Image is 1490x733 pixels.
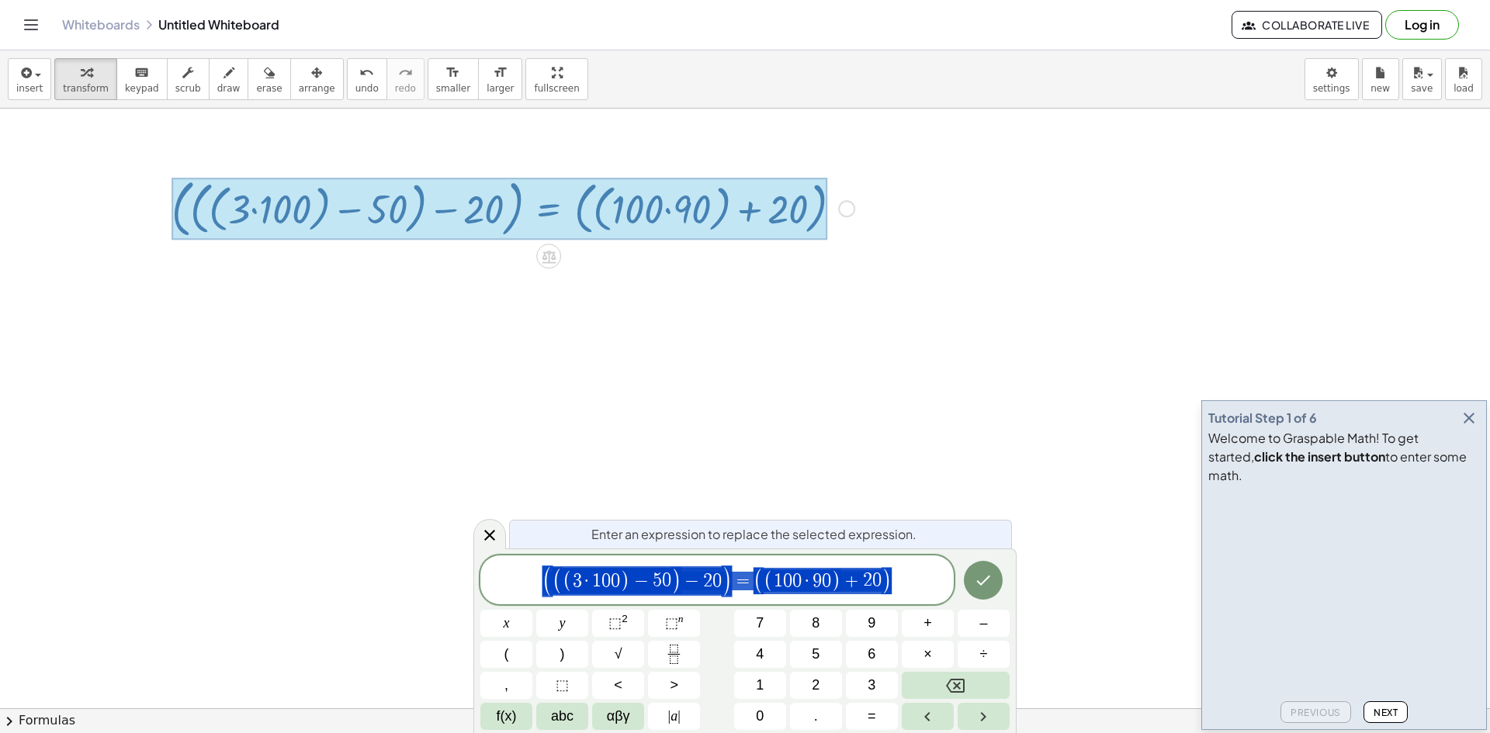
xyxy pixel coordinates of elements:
button: ( [480,641,532,668]
button: erase [248,58,290,100]
span: transform [63,83,109,94]
span: 0 [872,572,882,590]
button: insert [8,58,51,100]
span: − [630,572,653,590]
button: 8 [790,610,842,637]
span: ⬚ [665,615,678,631]
span: 6 [868,644,875,665]
button: Alphabet [536,703,588,730]
sup: 2 [622,613,628,624]
button: fullscreen [525,58,587,100]
span: = [732,572,754,590]
b: click the insert button [1254,448,1385,465]
span: 0 [822,572,831,590]
button: settings [1305,58,1359,100]
button: 9 [846,610,898,637]
span: · [802,572,813,590]
span: ( [542,565,553,597]
span: erase [256,83,282,94]
span: ) [721,565,732,597]
button: y [536,610,588,637]
span: 0 [601,572,611,590]
i: format_size [445,64,460,82]
span: Enter an expression to replace the selected expression. [591,525,917,544]
button: 2 [790,672,842,699]
span: save [1411,83,1433,94]
span: 0 [756,706,764,727]
span: insert [16,83,43,94]
span: new [1370,83,1390,94]
span: 7 [756,613,764,634]
button: 3 [846,672,898,699]
span: 2 [863,572,872,590]
button: undoundo [347,58,387,100]
span: y [560,613,566,634]
span: + [923,613,932,634]
span: ⬚ [556,675,569,696]
span: a [668,706,681,727]
button: Squared [592,610,644,637]
span: arrange [299,83,335,94]
button: format_sizesmaller [428,58,479,100]
button: 0 [734,703,786,730]
span: 4 [756,644,764,665]
span: larger [487,83,514,94]
span: 0 [712,572,722,590]
button: Right arrow [958,703,1010,730]
button: arrange [290,58,344,100]
div: Apply the same math to both sides of the equation [536,244,561,269]
span: abc [551,706,573,727]
span: 1 [756,675,764,696]
button: new [1362,58,1399,100]
button: Left arrow [902,703,954,730]
span: √ [615,644,622,665]
button: . [790,703,842,730]
span: redo [395,83,416,94]
span: load [1454,83,1474,94]
button: keyboardkeypad [116,58,168,100]
span: 1 [774,572,783,590]
button: 7 [734,610,786,637]
span: ÷ [980,644,988,665]
button: Functions [480,703,532,730]
span: undo [355,83,379,94]
button: 5 [790,641,842,668]
span: αβγ [607,706,630,727]
button: 4 [734,641,786,668]
span: · [582,572,593,590]
span: settings [1313,83,1350,94]
button: Equals [846,703,898,730]
span: < [614,675,622,696]
span: 9 [813,572,822,590]
span: + [840,572,863,590]
button: Collaborate Live [1232,11,1382,39]
span: 2 [703,572,712,590]
span: | [668,708,671,724]
span: draw [217,83,241,94]
button: transform [54,58,117,100]
span: = [868,706,876,727]
span: ) [560,644,565,665]
span: 5 [653,572,662,590]
span: Collaborate Live [1245,18,1369,32]
button: Absolute value [648,703,700,730]
button: Next [1364,701,1408,723]
span: 5 [812,644,819,665]
div: Tutorial Step 1 of 6 [1208,409,1317,427]
button: Superscript [648,610,700,637]
span: – [979,613,987,634]
span: ) [831,569,841,592]
span: ( [563,569,573,592]
i: keyboard [134,64,149,82]
span: keypad [125,83,159,94]
button: x [480,610,532,637]
span: ( [764,569,774,592]
button: ) [536,641,588,668]
span: f(x) [497,706,517,727]
button: Greater than [648,672,700,699]
span: ) [882,567,892,594]
span: | [677,708,681,724]
span: 0 [783,572,792,590]
span: fullscreen [534,83,579,94]
span: 0 [611,572,620,590]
